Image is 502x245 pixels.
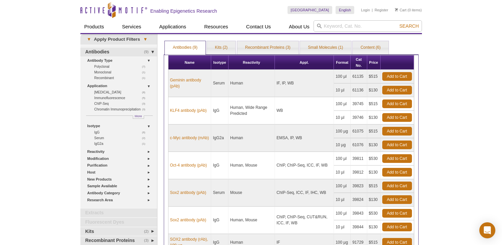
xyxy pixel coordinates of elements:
[361,8,370,12] a: Login
[275,55,334,70] th: Appl.
[334,138,351,152] td: 10 µg
[375,8,388,12] a: Register
[351,55,367,70] th: Cat No.
[133,115,144,119] a: More
[300,41,351,54] a: Small Molecules (1)
[80,48,157,56] a: (9)Antibodies
[211,55,228,70] th: Isotype
[367,55,381,70] th: Price
[395,6,422,14] li: (0 items)
[351,125,367,138] td: 61075
[382,86,412,94] a: Add to Cart
[395,8,398,11] img: Your Cart
[211,125,228,152] td: IgG2a
[275,97,334,125] td: WB
[334,111,351,125] td: 10 µl
[142,141,149,147] span: (1)
[211,70,228,97] td: Serum
[80,227,157,236] a: (2)Kits
[351,220,367,234] td: 39844
[170,77,209,89] a: Geminin antibody (pAb)
[142,95,149,101] span: (5)
[367,125,381,138] td: $515
[94,135,149,141] a: (2)Serum
[142,69,149,75] span: (1)
[367,70,381,83] td: $515
[170,135,209,141] a: c-Myc antibody (mAb)
[200,20,232,33] a: Resources
[142,135,149,141] span: (2)
[142,130,149,135] span: (6)
[334,179,351,193] td: 100 µl
[367,138,381,152] td: $130
[211,97,228,125] td: IgG
[87,57,153,64] a: Antibody Type
[142,89,149,95] span: (8)
[351,193,367,207] td: 39824
[334,220,351,234] td: 10 µl
[80,209,157,217] a: Extracts
[334,97,351,111] td: 100 µl
[170,107,207,113] a: KLF4 antibody (pAb)
[228,97,275,125] td: Human, Wide Range Predicted
[336,6,354,14] a: English
[382,154,412,163] a: Add to Cart
[80,218,157,227] a: Fluorescent Dyes
[351,111,367,125] td: 39746
[275,70,334,97] td: IF, IP, WB
[314,20,422,32] input: Keyword, Cat. No.
[367,220,381,234] td: $130
[228,179,275,207] td: Mouse
[237,41,299,54] a: Recombinant Proteins (3)
[367,111,381,125] td: $130
[334,125,351,138] td: 100 µg
[334,83,351,97] td: 10 µl
[94,141,149,147] a: (1)IgG2a
[395,8,407,12] a: Cart
[351,179,367,193] td: 39823
[351,83,367,97] td: 61136
[211,179,228,207] td: Serum
[367,179,381,193] td: $515
[87,122,153,130] a: Isotype
[382,168,412,177] a: Add to Cart
[351,97,367,111] td: 39745
[144,227,152,236] span: (2)
[87,169,153,176] a: Host
[228,70,275,97] td: Human
[144,236,152,245] span: (3)
[94,106,149,112] a: (3)Chromatin Immunoprecipitation
[87,183,153,190] a: Sample Available
[288,6,333,14] a: [GEOGRAPHIC_DATA]
[87,82,153,89] a: Application
[165,41,205,54] a: Antibodies (9)
[84,36,94,42] span: ▾
[170,162,207,168] a: Oct-4 antibody (pAb)
[367,207,381,220] td: $530
[94,89,149,95] a: (8)[MEDICAL_DATA]
[382,182,412,190] a: Add to Cart
[275,125,334,152] td: EMSA, IP, WB
[94,69,149,75] a: (1)Monoclonal
[135,113,142,119] span: More
[399,23,419,29] span: Search
[334,193,351,207] td: 10 µl
[334,55,351,70] th: Format
[87,155,153,162] a: Modification
[351,138,367,152] td: 61076
[87,176,153,183] a: New Products
[275,179,334,207] td: ChIP-Seq, ICC, IF, IHC, WB
[228,207,275,234] td: Human, Mouse
[94,130,149,135] a: (6)IgG
[228,152,275,179] td: Human, Mouse
[242,20,275,33] a: Contact Us
[150,8,217,14] h2: Enabling Epigenetics Research
[275,207,334,234] td: ChIP, ChIP-Seq, CUT&RUN, ICC, IF, WB
[168,55,211,70] th: Name
[367,166,381,179] td: $130
[207,41,235,54] a: Kits (2)
[142,64,149,69] span: (7)
[144,48,152,56] span: (9)
[382,209,412,218] a: Add to Cart
[351,166,367,179] td: 39812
